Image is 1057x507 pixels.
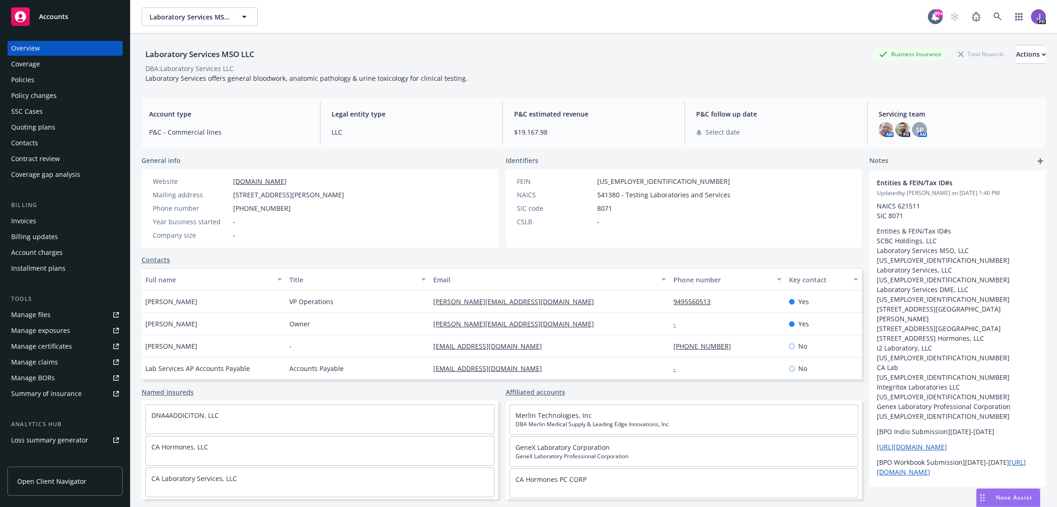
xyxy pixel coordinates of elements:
[289,319,310,329] span: Owner
[1016,45,1046,64] button: Actions
[11,433,88,448] div: Loss summary generator
[145,275,272,285] div: Full name
[153,190,229,200] div: Mailing address
[142,48,258,60] div: Laboratory Services MSO LLC
[11,355,58,370] div: Manage claims
[145,319,197,329] span: [PERSON_NAME]
[7,57,123,71] a: Coverage
[515,452,853,461] span: GeneX Laboratory Professional Corporation
[11,370,55,385] div: Manage BORs
[798,319,809,329] span: Yes
[153,203,229,213] div: Phone number
[877,178,1014,188] span: Entities & FEIN/Tax ID#s
[7,339,123,354] a: Manage certificates
[7,4,123,30] a: Accounts
[11,307,51,322] div: Manage files
[433,319,601,328] a: [PERSON_NAME][EMAIL_ADDRESS][DOMAIN_NAME]
[150,12,230,22] span: Laboratory Services MSO LLC
[11,41,40,56] div: Overview
[895,122,910,137] img: photo
[11,214,36,228] div: Invoices
[11,104,43,119] div: SSC Cases
[879,109,1038,119] span: Servicing team
[673,319,683,328] a: -
[517,203,594,213] div: SIC code
[289,297,333,306] span: VP Operations
[142,387,194,397] a: Named insureds
[1010,7,1028,26] a: Switch app
[233,203,291,213] span: [PHONE_NUMBER]
[7,151,123,166] a: Contract review
[953,48,1009,60] div: Total Rewards
[946,7,964,26] a: Start snowing
[11,167,80,182] div: Coverage gap analysis
[517,176,594,186] div: FEIN
[430,268,670,291] button: Email
[17,476,86,486] span: Open Client Navigator
[433,297,601,306] a: [PERSON_NAME][EMAIL_ADDRESS][DOMAIN_NAME]
[869,156,888,167] span: Notes
[967,7,985,26] a: Report a Bug
[11,136,38,150] div: Contacts
[11,339,72,354] div: Manage certificates
[145,364,250,373] span: Lab Services AP Accounts Payable
[7,386,123,401] a: Summary of insurance
[7,307,123,322] a: Manage files
[514,127,674,137] span: $19,167.98
[233,230,235,240] span: -
[11,386,82,401] div: Summary of insurance
[916,125,924,135] span: SP
[151,474,237,483] a: CA Laboratory Services, LLC
[39,13,68,20] span: Accounts
[7,261,123,276] a: Installment plans
[673,364,683,373] a: -
[874,48,946,60] div: Business Insurance
[289,275,416,285] div: Title
[11,88,57,103] div: Policy changes
[145,74,468,83] span: Laboratory Services offers general bloodwork, anatomic pathology & urine toxicology for clinical ...
[798,364,807,373] span: No
[142,7,258,26] button: Laboratory Services MSO LLC
[142,268,286,291] button: Full name
[7,294,123,304] div: Tools
[877,226,1038,421] p: Entities & FEIN/Tax ID#s SCBC Holdings, LLC Laboratory Services MSO, LLC [US_EMPLOYER_IDENTIFICAT...
[7,229,123,244] a: Billing updates
[1016,45,1046,63] div: Actions
[988,7,1007,26] a: Search
[976,488,1040,507] button: Nova Assist
[670,268,785,291] button: Phone number
[7,167,123,182] a: Coverage gap analysis
[332,127,491,137] span: LLC
[11,72,34,87] div: Policies
[233,190,344,200] span: [STREET_ADDRESS][PERSON_NAME]
[696,109,856,119] span: P&C follow up date
[877,201,1038,221] p: NAICS 621511 SIC 8071
[7,214,123,228] a: Invoices
[785,268,862,291] button: Key contact
[7,420,123,429] div: Analytics hub
[597,176,730,186] span: [US_EMPLOYER_IDENTIFICATION_NUMBER]
[7,120,123,135] a: Quoting plans
[7,370,123,385] a: Manage BORs
[673,297,718,306] a: 9495560513
[11,323,70,338] div: Manage exposures
[233,217,235,227] span: -
[506,156,538,165] span: Identifiers
[877,457,1038,477] p: [BPO Workbook Submission][DATE]-[DATE]
[977,489,988,507] div: Drag to move
[153,176,229,186] div: Website
[7,72,123,87] a: Policies
[597,190,731,200] span: 541380 - Testing Laboratories and Services
[1031,9,1046,24] img: photo
[433,364,549,373] a: [EMAIL_ADDRESS][DOMAIN_NAME]
[515,420,853,429] span: DBA Merlin Medical Supply & Leading Edge Innovations, Inc
[142,156,181,165] span: General info
[149,127,309,137] span: P&C - Commercial lines
[877,427,1038,436] p: [BPO Indio Submission][DATE]-[DATE]
[996,494,1032,501] span: Nova Assist
[673,275,771,285] div: Phone number
[7,323,123,338] a: Manage exposures
[7,433,123,448] a: Loss summary generator
[517,217,594,227] div: CSLB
